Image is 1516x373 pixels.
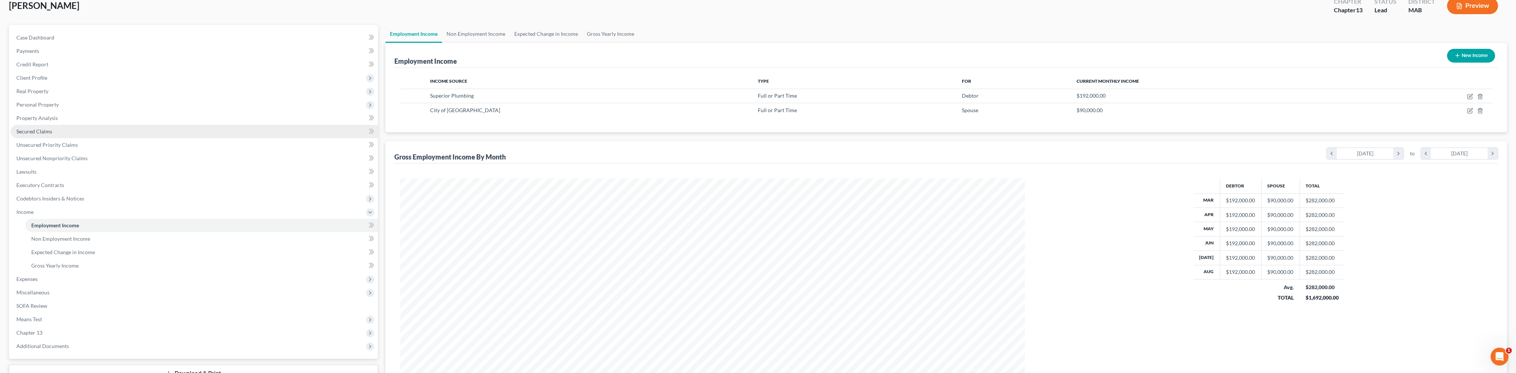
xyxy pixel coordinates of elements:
[962,78,971,84] span: For
[1261,178,1300,193] th: Spouse
[430,92,474,99] span: Superior Plumbing
[1220,178,1261,193] th: Debtor
[430,107,500,113] span: City of [GEOGRAPHIC_DATA]
[16,128,52,135] span: Secured Claims
[1374,6,1396,15] div: Lead
[1431,148,1488,159] div: [DATE]
[1306,294,1339,301] div: $1,692,000.00
[1393,148,1404,159] i: chevron_right
[1226,268,1255,276] div: $192,000.00
[25,232,378,246] a: Non Employment Income
[1194,193,1220,208] th: Mar
[10,165,378,178] a: Lawsuits
[16,168,36,175] span: Lawsuits
[16,182,64,188] span: Executory Contracts
[31,249,95,255] span: Expected Change in Income
[1268,240,1294,247] div: $90,000.00
[1226,211,1255,219] div: $192,000.00
[16,101,59,108] span: Personal Property
[16,142,78,148] span: Unsecured Priority Claims
[1334,6,1363,15] div: Chapter
[1194,236,1220,250] th: Jun
[1194,265,1220,279] th: Aug
[442,25,510,43] a: Non Employment Income
[25,259,378,272] a: Gross Yearly Income
[1356,6,1363,13] span: 13
[1268,197,1294,204] div: $90,000.00
[1327,148,1337,159] i: chevron_left
[1268,254,1294,262] div: $90,000.00
[1268,211,1294,219] div: $90,000.00
[31,222,79,228] span: Employment Income
[962,107,978,113] span: Spouse
[10,125,378,138] a: Secured Claims
[1300,193,1345,208] td: $282,000.00
[1506,348,1512,354] span: 1
[394,152,506,161] div: Gross Employment Income By Month
[1300,265,1345,279] td: $282,000.00
[1267,284,1294,291] div: Avg.
[758,78,769,84] span: Type
[1337,148,1394,159] div: [DATE]
[1410,150,1415,157] span: to
[1421,148,1431,159] i: chevron_left
[1226,225,1255,233] div: $192,000.00
[10,58,378,71] a: Credit Report
[25,246,378,259] a: Expected Change in Income
[394,57,457,66] div: Employment Income
[16,276,38,282] span: Expenses
[10,178,378,192] a: Executory Contracts
[16,48,39,54] span: Payments
[1300,222,1345,236] td: $282,000.00
[16,209,34,215] span: Income
[1226,197,1255,204] div: $192,000.00
[10,31,378,44] a: Case Dashboard
[10,152,378,165] a: Unsecured Nonpriority Claims
[758,107,797,113] span: Full or Part Time
[1226,254,1255,262] div: $192,000.00
[1300,236,1345,250] td: $282,000.00
[962,92,979,99] span: Debtor
[1267,294,1294,301] div: TOTAL
[1306,284,1339,291] div: $282,000.00
[430,78,467,84] span: Income Source
[1226,240,1255,247] div: $192,000.00
[1300,251,1345,265] td: $282,000.00
[1077,92,1106,99] span: $192,000.00
[16,343,69,349] span: Additional Documents
[1300,208,1345,222] td: $282,000.00
[510,25,582,43] a: Expected Change in Income
[16,155,88,161] span: Unsecured Nonpriority Claims
[16,303,47,309] span: SOFA Review
[16,329,42,336] span: Chapter 13
[1268,225,1294,233] div: $90,000.00
[31,236,90,242] span: Non Employment Income
[385,25,442,43] a: Employment Income
[25,219,378,232] a: Employment Income
[582,25,639,43] a: Gross Yearly Income
[16,289,50,295] span: Miscellaneous
[10,299,378,313] a: SOFA Review
[16,75,47,81] span: Client Profile
[10,44,378,58] a: Payments
[10,111,378,125] a: Property Analysis
[1077,107,1103,113] span: $90,000.00
[1488,148,1498,159] i: chevron_right
[1077,78,1139,84] span: Current Monthly Income
[16,316,42,322] span: Means Test
[16,34,54,41] span: Case Dashboard
[1300,178,1345,193] th: Total
[1447,49,1495,63] button: New Income
[1194,208,1220,222] th: Apr
[16,88,48,94] span: Real Property
[758,92,797,99] span: Full or Part Time
[1408,6,1435,15] div: MAB
[31,262,79,269] span: Gross Yearly Income
[1268,268,1294,276] div: $90,000.00
[1194,222,1220,236] th: May
[10,138,378,152] a: Unsecured Priority Claims
[16,61,48,67] span: Credit Report
[1194,251,1220,265] th: [DATE]
[16,115,58,121] span: Property Analysis
[16,195,84,202] span: Codebtors Insiders & Notices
